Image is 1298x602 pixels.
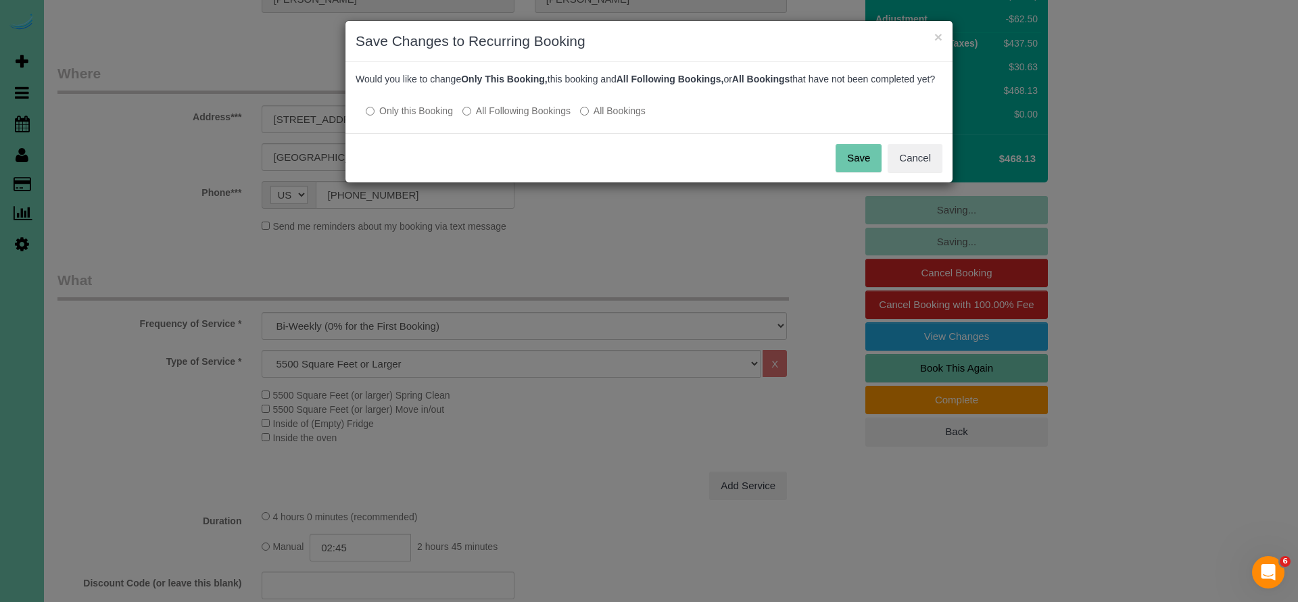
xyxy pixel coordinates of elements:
[836,144,882,172] button: Save
[461,74,548,84] b: Only This Booking,
[617,74,724,84] b: All Following Bookings,
[356,72,942,86] p: Would you like to change this booking and or that have not been completed yet?
[462,107,471,116] input: All Following Bookings
[732,74,790,84] b: All Bookings
[366,104,453,118] label: All other bookings in the series will remain the same.
[580,107,589,116] input: All Bookings
[1280,556,1291,567] span: 6
[934,30,942,44] button: ×
[462,104,571,118] label: This and all the bookings after it will be changed.
[888,144,942,172] button: Cancel
[580,104,646,118] label: All bookings that have not been completed yet will be changed.
[1252,556,1284,588] iframe: Intercom live chat
[356,31,942,51] h3: Save Changes to Recurring Booking
[366,107,375,116] input: Only this Booking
